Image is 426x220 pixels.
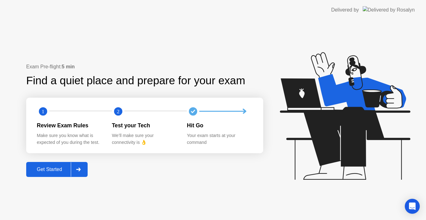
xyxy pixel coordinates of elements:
[26,72,246,89] div: Find a quiet place and prepare for your exam
[28,167,71,172] div: Get Started
[112,132,177,146] div: We’ll make sure your connectivity is 👌
[26,63,263,71] div: Exam Pre-flight:
[37,132,102,146] div: Make sure you know what is expected of you during the test.
[331,6,359,14] div: Delivered by
[117,108,119,114] text: 2
[112,121,177,130] div: Test your Tech
[363,6,415,13] img: Delivered by Rosalyn
[187,132,252,146] div: Your exam starts at your command
[37,121,102,130] div: Review Exam Rules
[62,64,75,69] b: 5 min
[42,108,44,114] text: 1
[26,162,88,177] button: Get Started
[187,121,252,130] div: Hit Go
[405,199,420,214] div: Open Intercom Messenger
